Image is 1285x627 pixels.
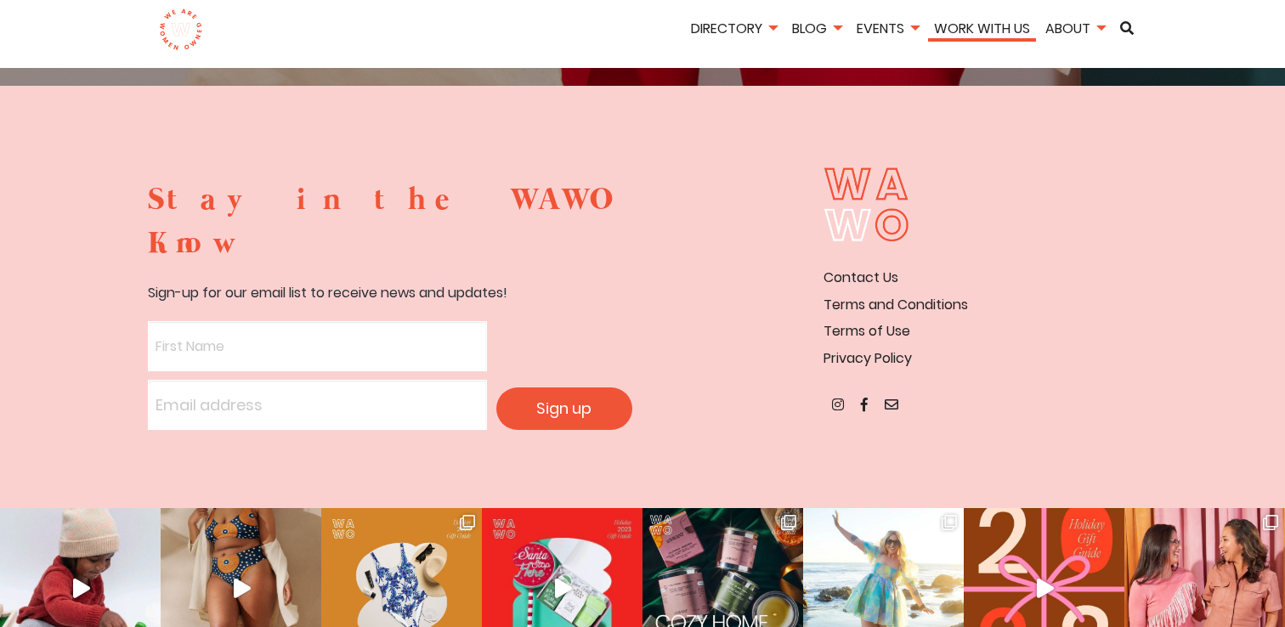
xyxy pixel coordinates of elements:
li: About [1039,18,1111,42]
a: About [1039,19,1111,38]
a: Terms of Use [824,321,910,341]
svg: Clone [942,515,957,530]
svg: Clone [460,515,475,530]
svg: Play [234,579,251,598]
a: Terms and Conditions [824,295,968,314]
a: Directory [685,19,783,38]
svg: Clone [1263,515,1278,530]
a: Privacy Policy [824,348,912,368]
img: logo [159,8,202,51]
p: Sign-up for our email list to receive news and updates! [148,282,632,304]
svg: Play [1037,579,1054,598]
a: Search [1114,21,1140,35]
a: Blog [786,19,847,38]
input: Sign up [496,387,632,430]
h3: Stay in the WAWO Know [148,179,632,265]
li: Blog [786,18,847,42]
svg: Play [73,579,90,598]
svg: Play [555,579,572,598]
input: First Name [148,321,487,371]
a: Events [851,19,925,38]
a: Contact Us [824,268,898,287]
li: Events [851,18,925,42]
li: Directory [685,18,783,42]
svg: Clone [781,515,796,530]
input: Email address [148,380,487,430]
a: Work With Us [928,19,1036,38]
